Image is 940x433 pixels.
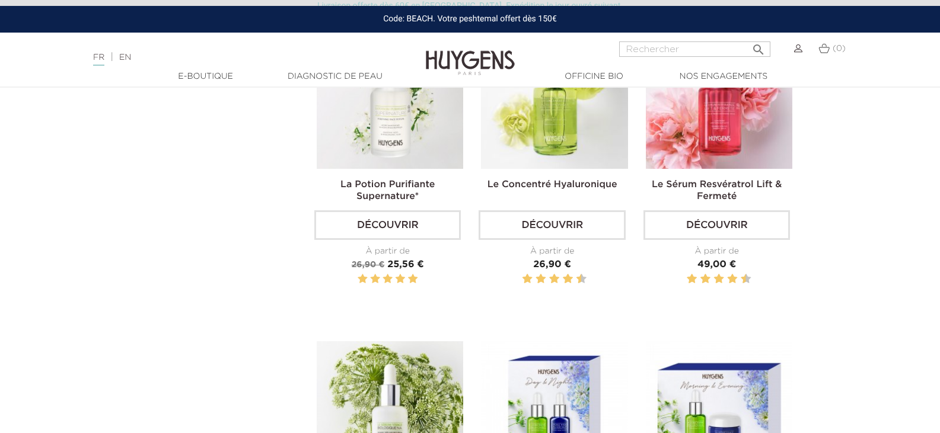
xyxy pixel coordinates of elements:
[352,261,385,269] span: 26,90 €
[533,272,535,287] label: 3
[535,70,654,83] a: Officine Bio
[487,180,617,190] a: Le Concentré Hyaluronique
[396,272,405,287] label: 4
[387,260,424,270] span: 25,56 €
[340,180,435,201] a: La Potion Purifiante Supernature*
[684,272,686,287] label: 1
[643,210,790,240] a: Découvrir
[619,41,770,57] input: Rechercher
[370,272,380,287] label: 2
[314,210,461,240] a: Découvrir
[93,53,104,66] a: FR
[119,53,131,62] a: EN
[833,44,846,53] span: (0)
[520,272,522,287] label: 1
[533,260,571,270] span: 26,90 €
[383,272,393,287] label: 3
[578,272,584,287] label: 10
[314,245,461,258] div: À partir de
[689,272,695,287] label: 2
[538,272,544,287] label: 4
[574,272,576,287] label: 9
[565,272,571,287] label: 8
[646,23,792,169] img: Le Sérum Resvératrol Lift & Fermeté
[547,272,549,287] label: 5
[408,272,418,287] label: 5
[276,70,394,83] a: Diagnostic de peau
[703,272,709,287] label: 4
[652,180,782,201] a: Le Sérum Resvératrol Lift & Fermeté
[716,272,722,287] label: 6
[729,272,735,287] label: 8
[524,272,530,287] label: 2
[479,210,625,240] a: Découvrir
[643,245,790,258] div: À partir de
[426,31,515,77] img: Huygens
[560,272,562,287] label: 7
[358,272,367,287] label: 1
[751,39,766,53] i: 
[725,272,727,287] label: 7
[664,70,783,83] a: Nos engagements
[738,272,740,287] label: 9
[479,245,625,258] div: À partir de
[317,23,463,169] img: La Potion Purifiante...
[481,23,627,169] img: Le Concentré Hyaluronique
[697,260,736,270] span: 49,00 €
[712,272,713,287] label: 5
[552,272,557,287] label: 6
[743,272,749,287] label: 10
[698,272,700,287] label: 3
[87,50,383,65] div: |
[146,70,265,83] a: E-Boutique
[748,38,769,54] button: 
